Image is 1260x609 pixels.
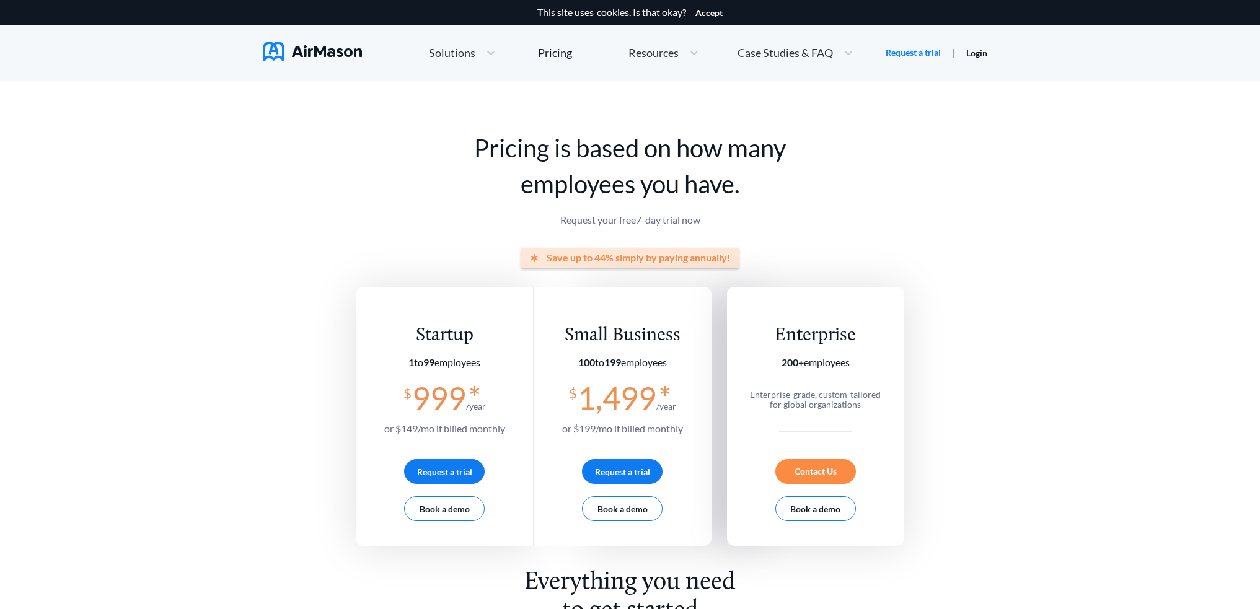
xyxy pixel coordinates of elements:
b: 199 [604,356,621,368]
span: Save up to 44% simply by paying annually! [547,252,731,263]
section: employees [384,357,505,368]
b: 100 [578,356,595,368]
span: Enterprise-grade, custom-tailored for global organizations [750,389,881,410]
b: 200+ [782,356,804,368]
span: 1,499 [578,379,656,416]
p: Request your free 7 -day trial now [356,214,904,226]
div: Startup [384,324,505,347]
span: 999 [412,379,466,416]
span: to [408,356,434,368]
span: or $ 149 /mo if billed monthly [384,423,505,434]
button: Request a trial [582,459,663,484]
a: Pricing [538,42,572,64]
button: Book a demo [775,496,856,521]
a: Login [966,48,987,58]
span: Solutions [429,47,475,58]
div: Contact Us [775,459,856,484]
b: 1 [408,356,414,368]
section: employees [744,357,887,368]
span: Resources [628,47,679,58]
div: Small Business [562,324,683,347]
div: Enterprise [744,324,887,347]
span: $ [569,380,577,401]
button: Book a demo [404,496,485,521]
h1: Pricing is based on how many employees you have. [356,130,904,202]
section: employees [562,357,683,368]
span: or $ 199 /mo if billed monthly [562,423,683,434]
span: | [952,46,955,58]
button: Accept cookies [695,8,723,18]
button: Request a trial [404,459,485,484]
button: Book a demo [582,496,663,521]
img: AirMason Logo [263,42,362,61]
a: cookies [597,7,629,18]
span: to [578,356,621,368]
b: 99 [423,356,434,368]
span: $ [403,380,412,401]
span: Case Studies & FAQ [738,47,833,58]
div: Pricing [538,47,572,58]
a: Request a trial [886,46,941,59]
